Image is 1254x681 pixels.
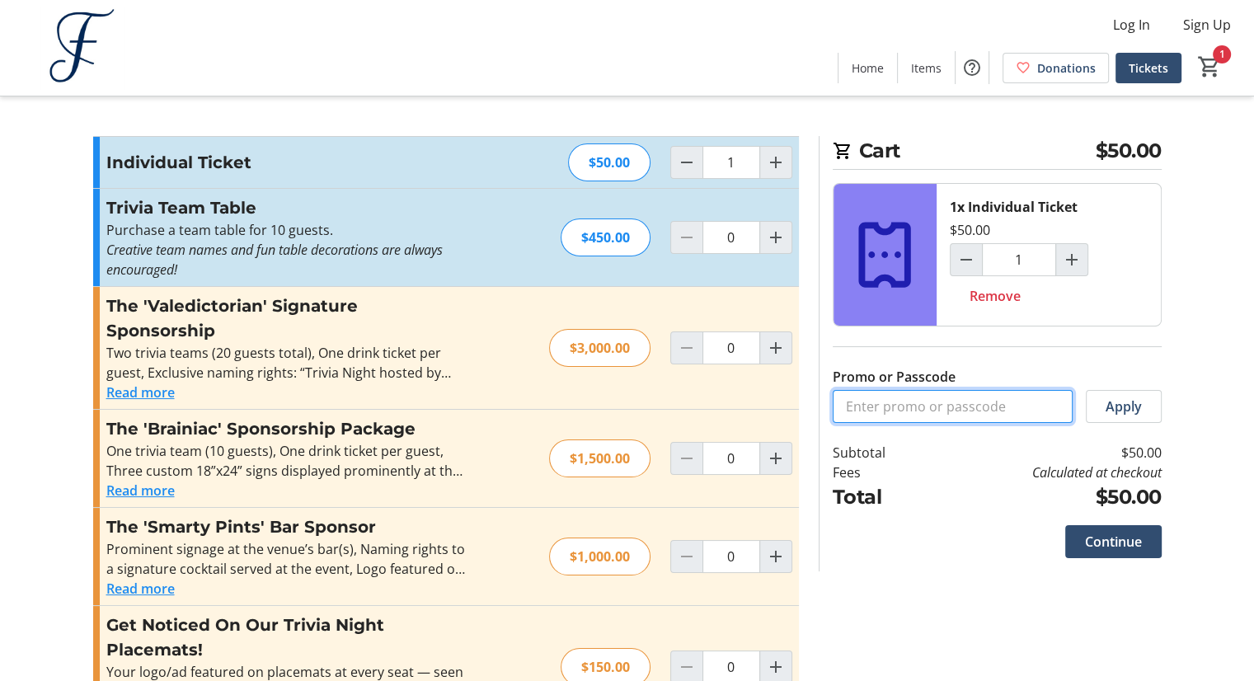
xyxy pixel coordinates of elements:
[760,147,791,178] button: Increment by one
[549,329,650,367] div: $3,000.00
[833,482,928,512] td: Total
[549,538,650,575] div: $1,000.00
[1056,244,1087,275] button: Increment by one
[982,243,1056,276] input: Individual Ticket Quantity
[833,367,956,387] label: Promo or Passcode
[106,613,467,662] h3: Get Noticed On Our Trivia Night Placemats!
[568,143,650,181] div: $50.00
[10,7,157,89] img: Fontbonne, The Early College of Boston's Logo
[106,579,175,599] button: Read more
[106,294,467,343] h3: The 'Valedictorian' Signature Sponsorship
[956,51,989,84] button: Help
[950,197,1078,217] div: 1x Individual Ticket
[1113,15,1150,35] span: Log In
[1037,59,1096,77] span: Donations
[1115,53,1181,83] a: Tickets
[106,195,467,220] h3: Trivia Team Table
[911,59,942,77] span: Items
[702,442,760,475] input: The 'Brainiac' Sponsorship Package Quantity
[106,481,175,500] button: Read more
[928,463,1161,482] td: Calculated at checkout
[1086,390,1162,423] button: Apply
[106,150,467,175] h3: Individual Ticket
[838,53,897,83] a: Home
[928,482,1161,512] td: $50.00
[1100,12,1163,38] button: Log In
[106,539,467,579] div: Prominent signage at the venue’s bar(s), Naming rights to a signature cocktail served at the even...
[1085,532,1142,552] span: Continue
[106,441,467,481] div: One trivia team (10 guests), One drink ticket per guest, Three custom 18”x24” signs displayed pro...
[106,220,467,240] p: Purchase a team table for 10 guests.
[833,463,928,482] td: Fees
[951,244,982,275] button: Decrement by one
[928,443,1161,463] td: $50.00
[1195,52,1224,82] button: Cart
[950,279,1040,312] button: Remove
[833,136,1162,170] h2: Cart
[898,53,955,83] a: Items
[106,343,467,383] div: Two trivia teams (20 guests total), One drink ticket per guest, Exclusive naming rights: “Trivia ...
[1129,59,1168,77] span: Tickets
[1096,136,1162,166] span: $50.00
[852,59,884,77] span: Home
[549,439,650,477] div: $1,500.00
[833,443,928,463] td: Subtotal
[702,540,760,573] input: The 'Smarty Pints' Bar Sponsor Quantity
[702,221,760,254] input: Trivia Team Table Quantity
[106,514,467,539] h3: The 'Smarty Pints' Bar Sponsor
[760,443,791,474] button: Increment by one
[833,390,1073,423] input: Enter promo or passcode
[1003,53,1109,83] a: Donations
[106,383,175,402] button: Read more
[702,331,760,364] input: The 'Valedictorian' Signature Sponsorship Quantity
[760,332,791,364] button: Increment by one
[1065,525,1162,558] button: Continue
[760,222,791,253] button: Increment by one
[561,218,650,256] div: $450.00
[671,147,702,178] button: Decrement by one
[950,220,990,240] div: $50.00
[970,286,1021,306] span: Remove
[106,241,443,279] em: Creative team names and fun table decorations are always encouraged!
[760,541,791,572] button: Increment by one
[1106,397,1142,416] span: Apply
[702,146,760,179] input: Individual Ticket Quantity
[1170,12,1244,38] button: Sign Up
[1183,15,1231,35] span: Sign Up
[106,416,467,441] h3: The 'Brainiac' Sponsorship Package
